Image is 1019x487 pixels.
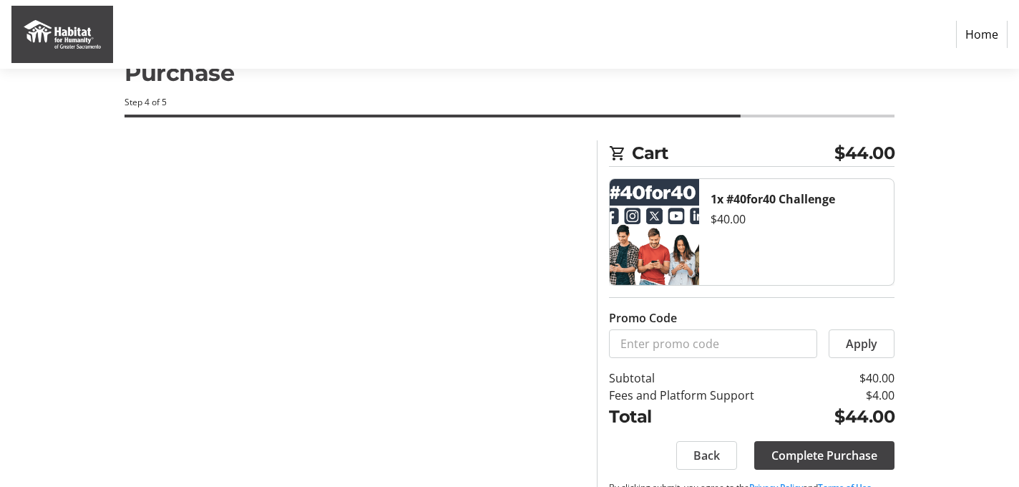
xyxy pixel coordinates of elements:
[811,387,894,404] td: $4.00
[834,140,894,166] span: $44.00
[609,404,811,430] td: Total
[811,370,894,387] td: $40.00
[610,179,699,285] img: #40for40 Challenge
[711,191,835,207] strong: 1x #40for40 Challenge
[632,140,834,166] span: Cart
[811,404,894,430] td: $44.00
[829,329,894,358] button: Apply
[846,335,877,352] span: Apply
[609,370,811,387] td: Subtotal
[676,441,737,470] button: Back
[11,6,113,63] img: Habitat for Humanity of Greater Sacramento's Logo
[693,447,720,464] span: Back
[956,21,1008,48] a: Home
[125,56,894,90] h1: Purchase
[609,309,677,327] label: Promo Code
[609,387,811,404] td: Fees and Platform Support
[754,441,894,470] button: Complete Purchase
[711,211,882,228] div: $40.00
[771,447,877,464] span: Complete Purchase
[609,329,817,358] input: Enter promo code
[125,96,894,109] div: Step 4 of 5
